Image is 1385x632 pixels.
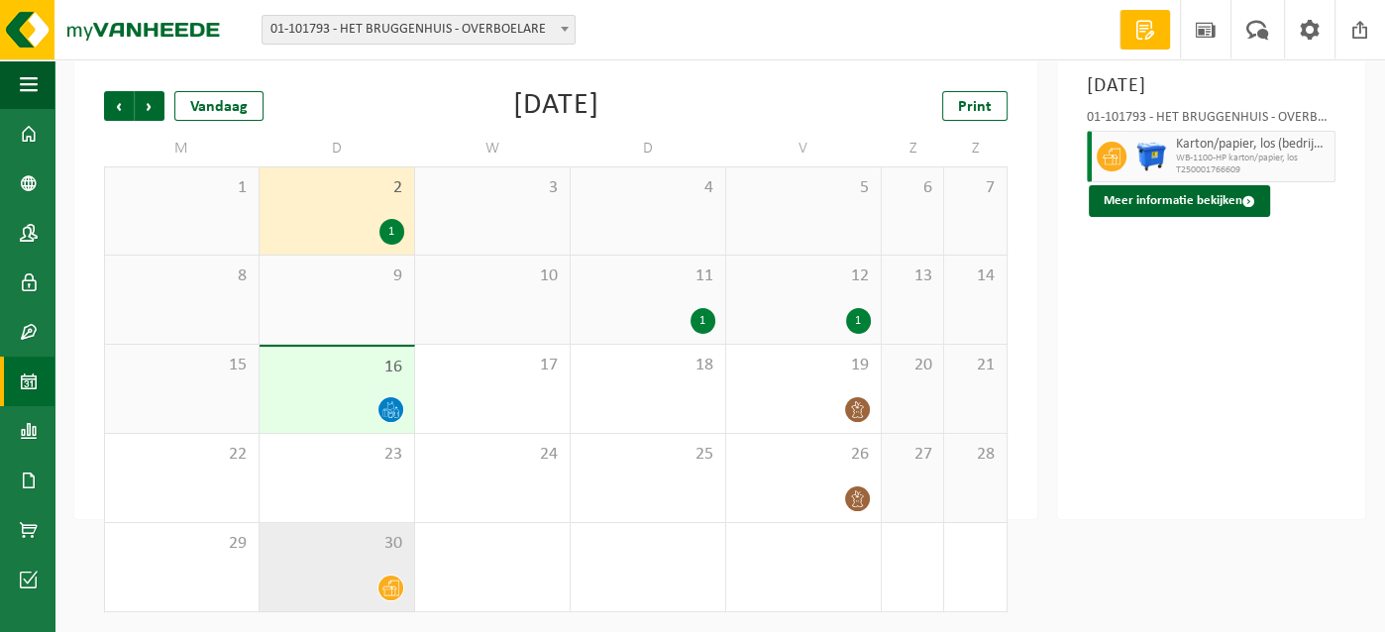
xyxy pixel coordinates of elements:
[1087,111,1335,131] div: 01-101793 - HET BRUGGENHUIS - OVERBOELARE
[942,91,1008,121] a: Print
[425,177,560,199] span: 3
[581,177,715,199] span: 4
[513,91,599,121] div: [DATE]
[1176,153,1330,164] span: WB-1100-HP karton/papier, los
[379,219,404,245] div: 1
[954,177,997,199] span: 7
[944,131,1008,166] td: Z
[415,131,571,166] td: W
[115,265,249,287] span: 8
[1136,142,1166,171] img: WB-1100-HPE-BE-01
[581,444,715,466] span: 25
[958,99,992,115] span: Print
[726,131,882,166] td: V
[954,265,997,287] span: 14
[269,265,404,287] span: 9
[954,355,997,376] span: 21
[736,444,871,466] span: 26
[581,355,715,376] span: 18
[174,91,264,121] div: Vandaag
[262,15,576,45] span: 01-101793 - HET BRUGGENHUIS - OVERBOELARE
[263,16,575,44] span: 01-101793 - HET BRUGGENHUIS - OVERBOELARE
[846,308,871,334] div: 1
[892,265,934,287] span: 13
[425,444,560,466] span: 24
[425,355,560,376] span: 17
[736,355,871,376] span: 19
[115,444,249,466] span: 22
[736,177,871,199] span: 5
[736,265,871,287] span: 12
[1089,185,1270,217] button: Meer informatie bekijken
[104,131,260,166] td: M
[135,91,164,121] span: Volgende
[425,265,560,287] span: 10
[1176,164,1330,176] span: T250001766609
[104,91,134,121] span: Vorige
[892,177,934,199] span: 6
[269,533,404,555] span: 30
[269,357,404,378] span: 16
[954,444,997,466] span: 28
[882,131,945,166] td: Z
[581,265,715,287] span: 11
[115,177,249,199] span: 1
[892,355,934,376] span: 20
[691,308,715,334] div: 1
[115,355,249,376] span: 15
[1176,137,1330,153] span: Karton/papier, los (bedrijven)
[571,131,726,166] td: D
[892,444,934,466] span: 27
[1087,71,1335,101] h3: [DATE]
[269,444,404,466] span: 23
[269,177,404,199] span: 2
[115,533,249,555] span: 29
[260,131,415,166] td: D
